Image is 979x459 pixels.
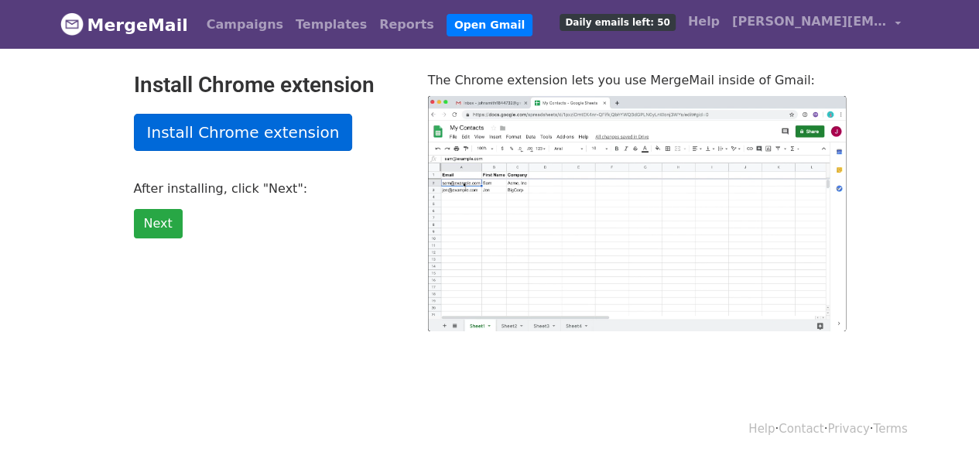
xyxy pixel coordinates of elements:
a: Campaigns [200,9,289,40]
span: [PERSON_NAME][EMAIL_ADDRESS][DOMAIN_NAME] [732,12,887,31]
a: Daily emails left: 50 [553,6,681,37]
a: Privacy [827,422,869,436]
a: [PERSON_NAME][EMAIL_ADDRESS][DOMAIN_NAME] [726,6,907,43]
a: Templates [289,9,373,40]
img: MergeMail logo [60,12,84,36]
a: MergeMail [60,9,188,41]
a: Contact [779,422,823,436]
a: Terms [873,422,907,436]
h2: Install Chrome extension [134,72,405,98]
p: After installing, click "Next": [134,180,405,197]
a: Open Gmail [447,14,532,36]
a: Install Chrome extension [134,114,353,151]
span: Daily emails left: 50 [560,14,675,31]
a: Help [682,6,726,37]
p: The Chrome extension lets you use MergeMail inside of Gmail: [428,72,846,88]
iframe: Chat Widget [902,385,979,459]
a: Help [748,422,775,436]
a: Next [134,209,183,238]
a: Reports [373,9,440,40]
